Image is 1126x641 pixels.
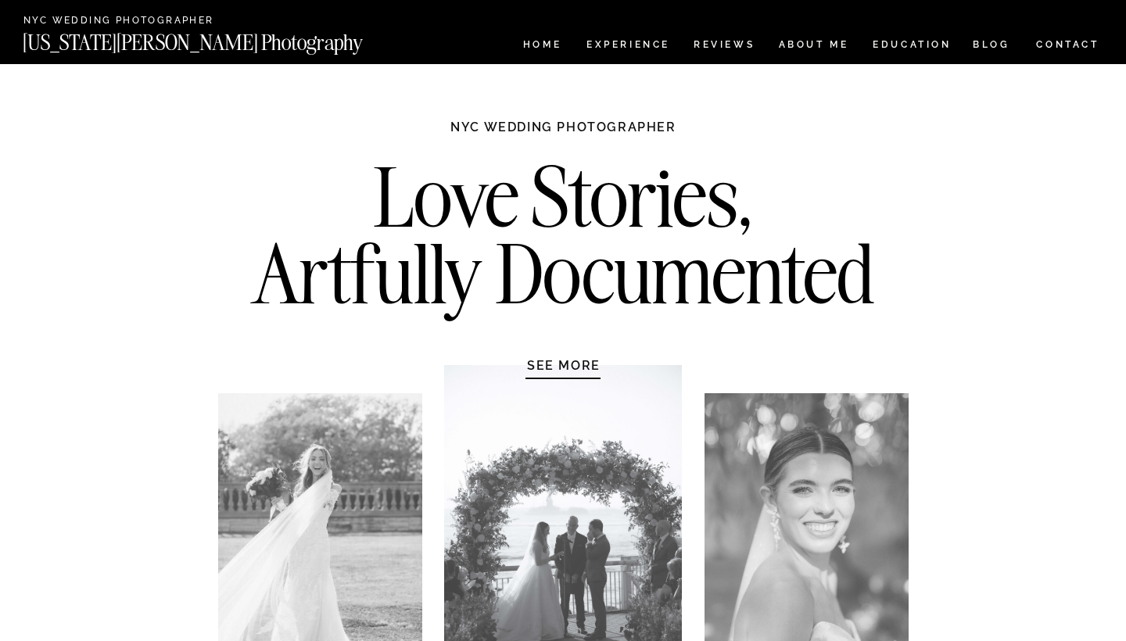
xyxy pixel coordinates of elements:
a: [US_STATE][PERSON_NAME] Photography [23,32,415,45]
a: Experience [586,40,669,53]
a: SEE MORE [489,357,638,373]
a: HOME [520,40,565,53]
h1: NYC WEDDING PHOTOGRAPHER [417,119,710,150]
a: REVIEWS [694,40,752,53]
a: EDUCATION [871,40,953,53]
a: BLOG [973,40,1010,53]
a: ABOUT ME [778,40,849,53]
h2: Love Stories, Artfully Documented [235,159,891,323]
a: NYC Wedding Photographer [23,16,259,27]
a: CONTACT [1035,36,1100,53]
